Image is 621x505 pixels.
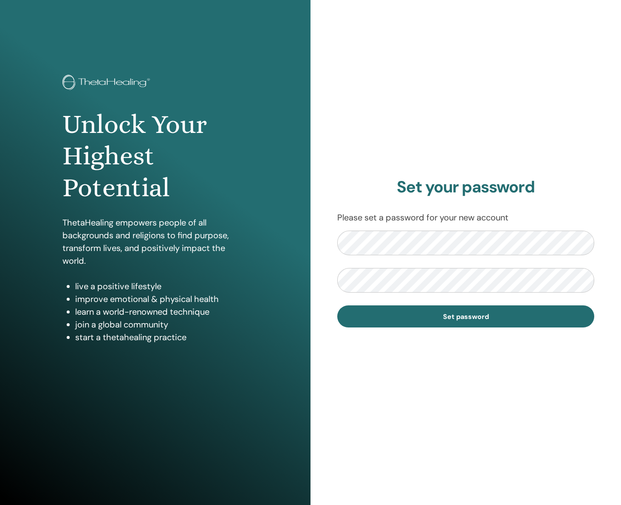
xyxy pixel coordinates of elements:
[62,216,248,267] p: ThetaHealing empowers people of all backgrounds and religions to find purpose, transform lives, a...
[337,305,594,327] button: Set password
[75,293,248,305] li: improve emotional & physical health
[75,331,248,344] li: start a thetahealing practice
[75,305,248,318] li: learn a world-renowned technique
[337,178,594,197] h2: Set your password
[443,312,489,321] span: Set password
[75,318,248,331] li: join a global community
[62,109,248,203] h1: Unlock Your Highest Potential
[337,211,594,224] p: Please set a password for your new account
[75,280,248,293] li: live a positive lifestyle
